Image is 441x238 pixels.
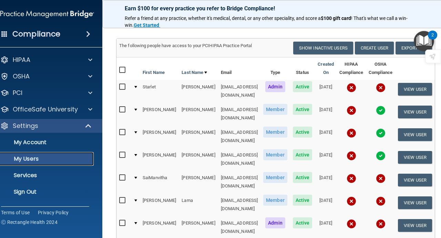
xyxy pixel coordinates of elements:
[315,171,337,193] td: [DATE]
[347,106,356,115] img: cross.ca9f0e7f.svg
[347,196,356,206] img: cross.ca9f0e7f.svg
[218,102,261,125] td: [EMAIL_ADDRESS][DOMAIN_NAME]
[293,172,312,183] span: Active
[398,196,432,209] button: View User
[290,57,315,80] th: Status
[125,5,411,12] p: Earn $100 for every practice you refer to Bridge Compliance!
[0,89,92,97] a: PCI
[396,42,432,54] a: Export All
[376,151,386,161] img: tick.e7d51cea.svg
[315,80,337,102] td: [DATE]
[376,196,386,206] img: cross.ca9f0e7f.svg
[140,171,179,193] td: SaiManvitha
[347,128,356,138] img: cross.ca9f0e7f.svg
[218,148,261,171] td: [EMAIL_ADDRESS][DOMAIN_NAME]
[218,57,261,80] th: Email
[376,106,386,115] img: tick.e7d51cea.svg
[293,104,312,115] span: Active
[347,83,356,93] img: cross.ca9f0e7f.svg
[265,81,285,92] span: Admin
[293,81,312,92] span: Active
[218,171,261,193] td: [EMAIL_ADDRESS][DOMAIN_NAME]
[318,60,334,77] a: Created On
[179,193,218,216] td: Lama
[337,57,366,80] th: HIPAA Compliance
[366,57,395,80] th: OSHA Compliance
[347,174,356,183] img: cross.ca9f0e7f.svg
[0,56,92,64] a: HIPAA
[13,56,30,64] p: HIPAA
[179,148,218,171] td: [PERSON_NAME]
[347,151,356,161] img: cross.ca9f0e7f.svg
[119,43,252,48] span: The following people have access to your PCIHIPAA Practice Portal
[140,125,179,148] td: [PERSON_NAME]
[315,125,337,148] td: [DATE]
[293,42,353,54] button: Show Inactive Users
[218,80,261,102] td: [EMAIL_ADDRESS][DOMAIN_NAME]
[38,209,69,216] a: Privacy Policy
[376,174,386,183] img: cross.ca9f0e7f.svg
[140,102,179,125] td: [PERSON_NAME]
[13,72,30,80] p: OSHA
[398,151,432,164] button: View User
[12,29,60,39] h4: Compliance
[293,127,312,138] span: Active
[398,83,432,96] button: View User
[263,104,287,115] span: Member
[125,15,408,28] span: ! That's what we call a win-win.
[179,80,218,102] td: [PERSON_NAME]
[315,193,337,216] td: [DATE]
[315,102,337,125] td: [DATE]
[179,125,218,148] td: [PERSON_NAME]
[315,148,337,171] td: [DATE]
[265,217,285,228] span: Admin
[293,195,312,206] span: Active
[347,219,356,229] img: cross.ca9f0e7f.svg
[13,89,22,97] p: PCI
[143,68,165,77] a: First Name
[263,195,287,206] span: Member
[263,149,287,160] span: Member
[134,22,159,28] strong: Get Started
[293,149,312,160] span: Active
[179,102,218,125] td: [PERSON_NAME]
[1,219,58,226] span: Ⓒ Rectangle Health 2024
[0,7,94,21] img: PMB logo
[125,15,321,21] span: Refer a friend at any practice, whether it's medical, dental, or any other speciality, and score a
[13,122,38,130] p: Settings
[398,106,432,118] button: View User
[140,148,179,171] td: [PERSON_NAME]
[398,174,432,186] button: View User
[218,193,261,216] td: [EMAIL_ADDRESS][DOMAIN_NAME]
[355,42,394,54] button: Create User
[414,31,434,51] button: Open Resource Center, 2 new notifications
[431,35,434,44] div: 2
[182,68,207,77] a: Last Name
[398,128,432,141] button: View User
[0,122,92,130] a: Settings
[140,80,179,102] td: Starlet
[321,15,351,21] strong: $100 gift card
[13,105,78,113] p: OfficeSafe University
[140,193,179,216] td: [PERSON_NAME]
[0,72,92,80] a: OSHA
[376,83,386,93] img: cross.ca9f0e7f.svg
[1,209,30,216] a: Terms of Use
[179,171,218,193] td: [PERSON_NAME]
[0,105,92,113] a: OfficeSafe University
[376,219,386,229] img: cross.ca9f0e7f.svg
[263,172,287,183] span: Member
[293,217,312,228] span: Active
[263,127,287,138] span: Member
[218,125,261,148] td: [EMAIL_ADDRESS][DOMAIN_NAME]
[376,128,386,138] img: tick.e7d51cea.svg
[260,57,290,80] th: Type
[134,22,160,28] a: Get Started
[398,219,432,232] button: View User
